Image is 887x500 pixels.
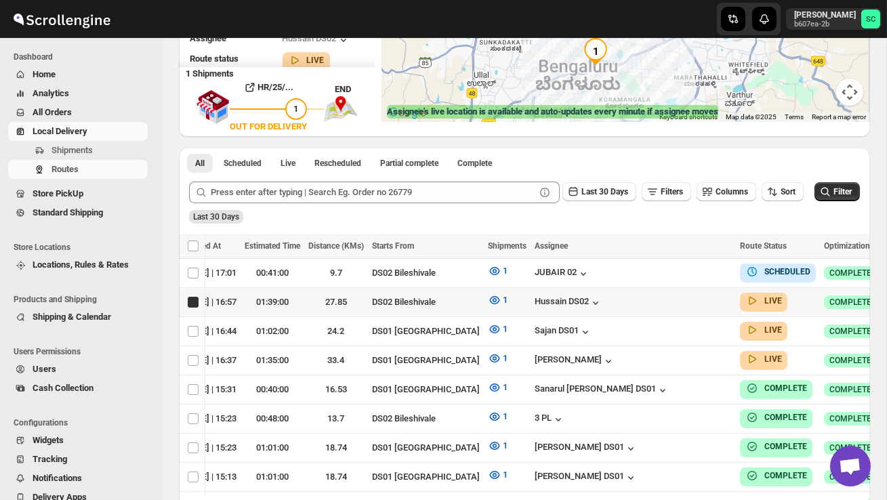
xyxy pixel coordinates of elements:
[183,470,236,484] div: [DATE] | 15:13
[387,105,718,119] label: Assignee's live location is available and auto-updates every minute if assignee moves
[224,158,262,169] span: Scheduled
[324,96,358,122] img: trip_end.png
[812,113,866,121] a: Report a map error
[8,141,148,160] button: Shipments
[8,255,148,274] button: Locations, Rules & Rates
[781,187,796,196] span: Sort
[8,450,148,469] button: Tracking
[829,413,877,424] span: COMPLETED
[288,54,325,67] button: LIVE
[480,377,516,398] button: 1
[372,412,480,425] div: DS02 Bileshivale
[380,158,438,169] span: Partial complete
[562,182,636,201] button: Last 30 Days
[503,295,508,305] span: 1
[535,413,565,426] button: 3 PL
[8,308,148,327] button: Shipping & Calendar
[245,241,300,251] span: Estimated Time
[764,325,782,335] b: LIVE
[697,182,756,201] button: Columns
[745,440,807,453] button: COMPLETE
[245,325,300,338] div: 01:02:00
[33,259,129,270] span: Locations, Rules & Rates
[829,472,877,482] span: COMPLETED
[745,352,782,366] button: LIVE
[535,442,638,455] div: [PERSON_NAME] DS01
[503,324,508,334] span: 1
[308,441,364,455] div: 18.74
[829,268,877,278] span: COMPLETED
[535,471,638,484] div: [PERSON_NAME] DS01
[372,354,480,367] div: DS01 [GEOGRAPHIC_DATA]
[372,470,480,484] div: DS01 [GEOGRAPHIC_DATA]
[183,325,236,338] div: [DATE] | 16:44
[308,412,364,425] div: 13.7
[230,77,307,98] button: HR/25/...
[11,2,112,36] img: ScrollEngine
[245,412,300,425] div: 00:48:00
[281,158,295,169] span: Live
[51,145,93,155] span: Shipments
[740,241,787,251] span: Route Status
[829,297,877,308] span: COMPLETED
[764,471,807,480] b: COMPLETE
[535,354,615,368] button: [PERSON_NAME]
[535,383,669,397] div: Sanarul [PERSON_NAME] DS01
[183,441,236,455] div: [DATE] | 15:23
[480,289,516,311] button: 1
[245,383,300,396] div: 00:40:00
[764,354,782,364] b: LIVE
[308,325,364,338] div: 24.2
[535,267,590,280] div: JUBAIR 02
[308,383,364,396] div: 16.53
[8,65,148,84] button: Home
[745,265,810,278] button: SCHEDULED
[372,241,414,251] span: Starts From
[308,295,364,309] div: 27.85
[372,266,480,280] div: DS02 Bileshivale
[480,318,516,340] button: 1
[745,469,807,482] button: COMPLETE
[33,435,64,445] span: Widgets
[211,182,535,203] input: Press enter after typing | Search Eg. Order no 26779
[372,441,480,455] div: DS01 [GEOGRAPHIC_DATA]
[385,104,430,122] img: Google
[308,266,364,280] div: 9.7
[866,15,875,24] text: SC
[745,411,807,424] button: COMPLETE
[836,79,863,106] button: Map camera controls
[294,104,299,114] span: 1
[33,383,94,393] span: Cash Collection
[190,54,239,64] span: Route status
[764,383,807,393] b: COMPLETE
[480,260,516,282] button: 1
[245,441,300,455] div: 01:01:00
[245,470,300,484] div: 01:01:00
[833,187,852,196] span: Filter
[8,84,148,103] button: Analytics
[762,182,804,201] button: Sort
[535,325,592,339] div: Sajan DS01
[503,382,508,392] span: 1
[480,406,516,428] button: 1
[372,325,480,338] div: DS01 [GEOGRAPHIC_DATA]
[764,413,807,422] b: COMPLETE
[8,379,148,398] button: Cash Collection
[33,69,56,79] span: Home
[764,296,782,306] b: LIVE
[661,187,683,196] span: Filters
[372,383,480,396] div: DS01 [GEOGRAPHIC_DATA]
[745,294,782,308] button: LIVE
[33,312,111,322] span: Shipping & Calendar
[33,364,56,374] span: Users
[196,81,230,133] img: shop.svg
[829,442,877,453] span: COMPLETED
[33,454,67,464] span: Tracking
[193,212,239,222] span: Last 30 Days
[179,62,234,79] b: 1 Shipments
[33,107,72,117] span: All Orders
[829,384,877,395] span: COMPLETED
[308,354,364,367] div: 33.4
[764,442,807,451] b: COMPLETE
